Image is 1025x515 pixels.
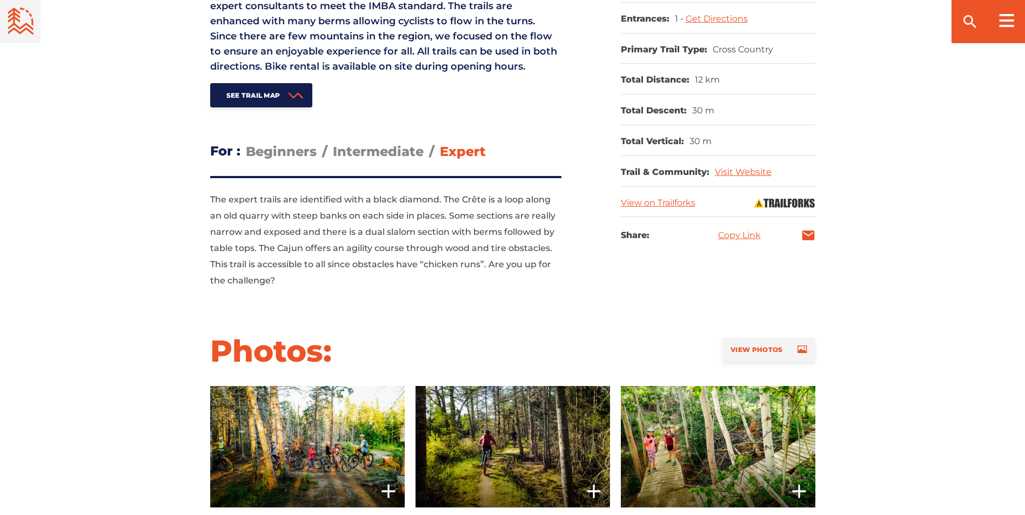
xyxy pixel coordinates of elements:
[226,91,280,99] span: See Trail Map
[621,74,689,86] dt: Total Distance:
[621,228,649,243] h3: Share:
[715,167,772,177] a: Visit Website
[788,480,810,502] ion-icon: add
[583,480,605,502] ion-icon: add
[689,136,712,147] dd: 30 m
[246,144,317,159] span: Beginners
[753,198,815,208] img: Trailforks
[675,13,686,24] span: 1
[621,136,684,147] dt: Total Vertical:
[210,83,313,107] a: See Trail Map
[440,144,486,159] span: Expert
[210,192,561,289] p: The expert trails are identified with a black diamond. The Crête is a loop along an old quarry wi...
[621,13,669,25] dt: Entrances:
[621,105,687,117] dt: Total Descent:
[686,13,748,24] a: Get Directions
[692,105,714,117] dd: 30 m
[621,44,707,56] dt: Primary Trail Type:
[801,228,815,242] a: mail
[961,13,979,30] ion-icon: search
[695,74,720,86] dd: 12 km
[333,144,424,159] span: Intermediate
[731,345,782,354] span: View Photos
[722,337,815,362] a: View Photos
[378,480,399,502] ion-icon: add
[621,198,695,208] a: View on Trailforks
[210,332,332,370] h2: Photos:
[713,44,773,56] dd: Cross Country
[621,167,709,178] dt: Trail & Community:
[718,231,761,240] a: Copy Link
[210,140,240,162] h3: For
